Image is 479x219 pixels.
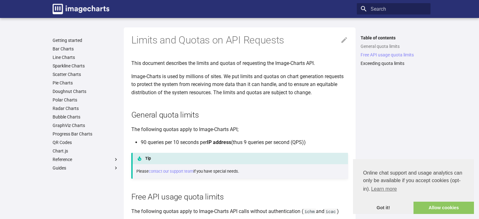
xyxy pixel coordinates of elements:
[413,202,474,214] a: allow cookies
[131,125,348,134] p: The following quotas apply to Image-Charts API;
[53,106,119,111] a: Radar Charts
[131,207,348,216] p: The following quotas apply to Image-Charts API calls without authentication ( and )
[353,159,474,214] div: cookieconsent
[53,131,119,137] a: Progress Bar Charts
[361,43,427,49] a: General quota limits
[353,202,413,214] a: dismiss cookie message
[53,46,119,52] a: Bar Charts
[207,139,231,145] strong: IP address
[361,61,427,66] a: Exceeding quota limits
[53,148,119,154] a: Chart.js
[53,97,119,103] a: Polar Charts
[131,109,348,120] h2: General quota limits
[370,184,398,194] a: learn more about cookies
[131,72,348,97] p: Image-Charts is used by millions of sites. We put limits and quotas on chart generation requests ...
[324,209,337,214] code: icac
[131,59,348,67] p: This document describes the limits and quotas of requesting the Image-Charts API.
[53,140,119,145] a: QR Codes
[53,114,119,120] a: Bubble Charts
[361,52,427,58] a: Free API usage quota limits
[357,35,431,41] label: Table of contents
[131,191,348,202] h2: Free API usage quota limits
[53,80,119,86] a: Pie Charts
[53,72,119,77] a: Scatter Charts
[53,123,119,128] a: GraphViz Charts
[50,1,112,17] a: Image-Charts documentation
[131,153,348,164] p: Tip
[53,63,119,69] a: Sparkline Charts
[357,3,431,14] input: Search
[136,168,344,175] p: Please if you have special needs.
[149,169,193,174] a: contact our support team
[357,35,431,66] nav: Table of contents
[141,138,348,147] li: 90 queries per 10 seconds per (thus 9 queries per second (QPS))
[53,165,119,171] label: Guides
[131,34,348,47] h1: Limits and Quotas on API Requests
[363,169,464,194] span: Online chat support and usage analytics can only be available if you accept cookies (opt-in).
[53,4,109,14] img: logo
[53,37,119,43] a: Getting started
[53,157,119,162] label: Reference
[53,55,119,60] a: Line Charts
[53,89,119,94] a: Doughnut Charts
[303,209,316,214] code: ichm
